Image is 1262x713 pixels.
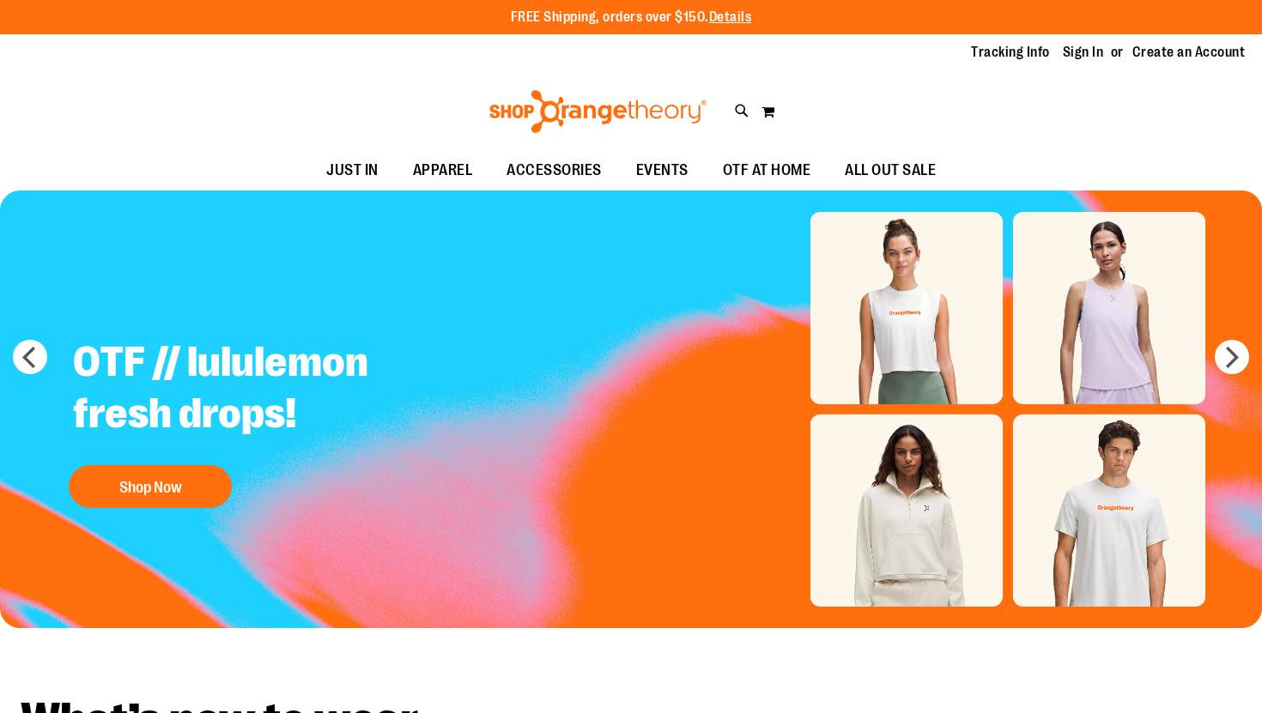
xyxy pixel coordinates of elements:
[507,151,602,190] span: ACCESSORIES
[413,151,473,190] span: APPAREL
[1063,43,1104,62] a: Sign In
[511,8,752,27] p: FREE Shipping, orders over $150.
[69,465,232,508] button: Shop Now
[1215,340,1249,374] button: next
[1132,43,1246,62] a: Create an Account
[487,90,709,133] img: Shop Orangetheory
[723,151,811,190] span: OTF AT HOME
[326,151,379,190] span: JUST IN
[60,323,487,456] h2: OTF // lululemon fresh drops!
[709,9,752,25] a: Details
[60,323,487,517] a: OTF // lululemon fresh drops! Shop Now
[636,151,689,190] span: EVENTS
[13,340,47,374] button: prev
[845,151,936,190] span: ALL OUT SALE
[971,43,1050,62] a: Tracking Info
